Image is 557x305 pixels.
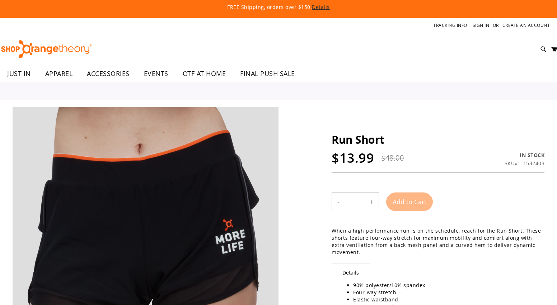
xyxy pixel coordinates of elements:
p: FREE Shipping, orders over $150. [63,4,494,11]
a: Details [312,4,330,10]
span: $48.00 [381,153,404,163]
span: JUST IN [7,66,31,82]
span: ACCESSORIES [87,66,130,82]
a: ACCESSORIES [80,66,137,82]
input: Product quantity [345,193,364,210]
li: Elastic waistband [353,296,537,303]
span: OTF AT HOME [183,66,226,82]
a: Sign In [473,22,490,28]
span: FINAL PUSH SALE [240,66,295,82]
span: Run Short [332,132,384,147]
button: Increase product quantity [364,193,379,211]
a: Tracking Info [433,22,467,28]
div: 1532403 [523,160,545,167]
span: $13.99 [332,149,374,167]
a: APPAREL [38,66,80,82]
div: In stock [505,152,545,159]
a: OTF AT HOME [175,66,233,82]
div: Availability [505,152,545,159]
div: When a high performance run is on the schedule, reach for the Run Short. These shorts feature fou... [332,227,544,256]
a: Create an Account [502,22,550,28]
strong: SKU [505,160,520,167]
span: Details [332,263,370,282]
button: Decrease product quantity [332,193,345,211]
a: FINAL PUSH SALE [233,66,302,82]
span: EVENTS [144,66,168,82]
li: 90% polyester/10% spandex [353,282,537,289]
li: Four-way stretch [353,289,537,296]
a: EVENTS [137,66,175,82]
span: APPAREL [45,66,73,82]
